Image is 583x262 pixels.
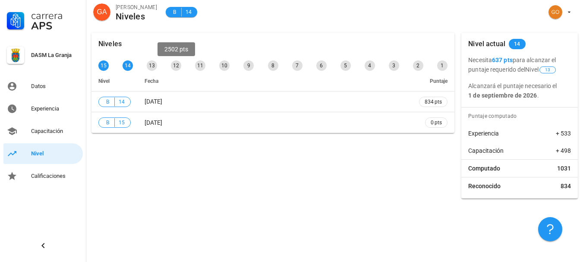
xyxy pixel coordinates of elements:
div: Capacitación [31,128,79,135]
span: Nivel [525,66,557,73]
a: Calificaciones [3,166,83,186]
div: 9 [243,60,254,71]
th: Nivel [91,71,138,92]
b: 1 de septiembre de 2026 [468,92,537,99]
span: Experiencia [468,129,499,138]
div: Calificaciones [31,173,79,180]
span: B [104,98,111,106]
p: Alcanzará el puntaje necesario el . [468,81,571,100]
div: 10 [219,60,230,71]
div: [PERSON_NAME] [116,3,157,12]
div: Nivel [31,150,79,157]
span: 834 pts [425,98,442,106]
div: 7 [292,60,303,71]
div: Carrera [31,10,79,21]
div: 6 [316,60,327,71]
div: 4 [365,60,375,71]
div: 2 [413,60,423,71]
span: GA [97,3,107,21]
span: 15 [118,118,125,127]
th: Fecha [138,71,412,92]
span: Nivel [98,78,110,84]
p: Necesita para alcanzar el puntaje requerido del [468,55,571,74]
div: 8 [268,60,278,71]
a: Datos [3,76,83,97]
span: 1031 [557,164,571,173]
div: Experiencia [31,105,79,112]
a: Capacitación [3,121,83,142]
div: 14 [123,60,133,71]
span: B [171,8,178,16]
div: 11 [195,60,205,71]
div: DASM La Granja [31,52,79,59]
span: B [104,118,111,127]
div: Niveles [98,33,122,55]
span: [DATE] [145,98,162,105]
div: avatar [548,5,562,19]
div: 1 [437,60,447,71]
span: Puntaje [430,78,447,84]
span: 13 [545,67,550,73]
span: + 498 [556,146,571,155]
div: 5 [340,60,351,71]
div: Nivel actual [468,33,505,55]
span: 0 pts [431,118,442,127]
span: [DATE] [145,119,162,126]
span: Computado [468,164,500,173]
span: Fecha [145,78,158,84]
span: + 533 [556,129,571,138]
div: Niveles [116,12,157,21]
span: 14 [118,98,125,106]
div: 15 [98,60,109,71]
a: Experiencia [3,98,83,119]
a: Nivel [3,143,83,164]
span: Reconocido [468,182,501,190]
th: Puntaje [412,71,454,92]
span: 834 [561,182,571,190]
div: 13 [147,60,157,71]
span: Capacitación [468,146,504,155]
div: Datos [31,83,79,90]
span: 14 [185,8,192,16]
div: avatar [93,3,110,21]
div: 3 [389,60,399,71]
div: 12 [171,60,181,71]
span: 14 [514,39,520,49]
div: APS [31,21,79,31]
div: Puntaje computado [465,107,578,125]
b: 637 pts [492,57,513,63]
